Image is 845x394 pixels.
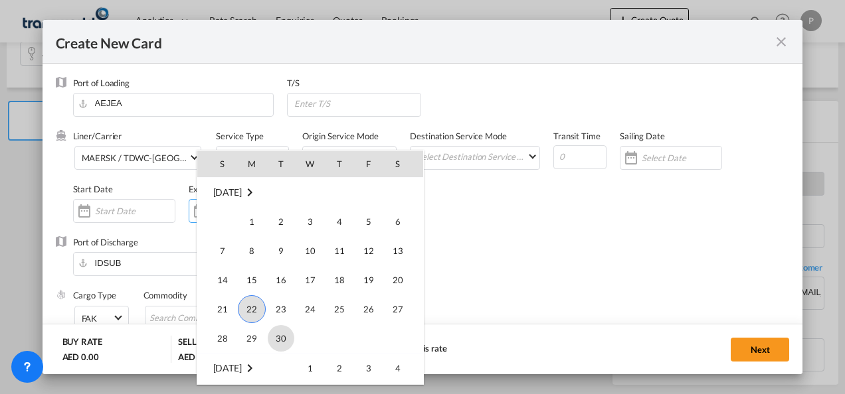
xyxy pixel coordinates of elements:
[296,207,325,236] td: Wednesday September 3 2025
[266,207,296,236] td: Tuesday September 2 2025
[326,296,353,322] span: 25
[383,295,423,324] td: Saturday September 27 2025
[197,354,423,383] tr: Week 1
[325,207,354,236] td: Thursday September 4 2025
[197,207,423,236] tr: Week 1
[266,236,296,265] td: Tuesday September 9 2025
[354,295,383,324] td: Friday September 26 2025
[326,267,353,293] span: 18
[383,236,423,265] td: Saturday September 13 2025
[354,265,383,295] td: Friday September 19 2025
[354,151,383,177] th: F
[268,208,294,235] span: 2
[266,265,296,295] td: Tuesday September 16 2025
[197,178,423,208] td: September 2025
[197,236,237,265] td: Sunday September 7 2025
[355,355,382,381] span: 3
[385,267,411,293] span: 20
[266,295,296,324] td: Tuesday September 23 2025
[296,265,325,295] td: Wednesday September 17 2025
[238,267,265,293] span: 15
[266,151,296,177] th: T
[325,151,354,177] th: T
[355,267,382,293] span: 19
[354,207,383,236] td: Friday September 5 2025
[326,237,353,264] span: 11
[383,354,423,383] td: Saturday October 4 2025
[197,151,237,177] th: S
[297,296,324,322] span: 24
[209,267,236,293] span: 14
[197,265,237,295] td: Sunday September 14 2025
[297,208,324,235] span: 3
[237,151,266,177] th: M
[325,236,354,265] td: Thursday September 11 2025
[354,236,383,265] td: Friday September 12 2025
[355,237,382,264] span: 12
[237,236,266,265] td: Monday September 8 2025
[385,237,411,264] span: 13
[197,295,237,324] td: Sunday September 21 2025
[326,355,353,381] span: 2
[213,186,242,198] span: [DATE]
[197,295,423,324] tr: Week 4
[325,295,354,324] td: Thursday September 25 2025
[197,324,423,354] tr: Week 5
[209,325,236,352] span: 28
[197,265,423,295] tr: Week 3
[268,296,294,322] span: 23
[296,236,325,265] td: Wednesday September 10 2025
[237,207,266,236] td: Monday September 1 2025
[197,324,237,354] td: Sunday September 28 2025
[209,237,236,264] span: 7
[197,354,296,383] td: October 2025
[326,208,353,235] span: 4
[238,237,265,264] span: 8
[238,325,265,352] span: 29
[385,208,411,235] span: 6
[197,151,423,384] md-calendar: Calendar
[325,354,354,383] td: Thursday October 2 2025
[268,267,294,293] span: 16
[268,237,294,264] span: 9
[296,354,325,383] td: Wednesday October 1 2025
[383,265,423,295] td: Saturday September 20 2025
[355,296,382,322] span: 26
[383,207,423,236] td: Saturday September 6 2025
[197,236,423,265] tr: Week 2
[297,237,324,264] span: 10
[237,295,266,324] td: Monday September 22 2025
[385,355,411,381] span: 4
[209,296,236,322] span: 21
[237,324,266,354] td: Monday September 29 2025
[297,267,324,293] span: 17
[383,151,423,177] th: S
[237,265,266,295] td: Monday September 15 2025
[385,296,411,322] span: 27
[325,265,354,295] td: Thursday September 18 2025
[297,355,324,381] span: 1
[197,178,423,208] tr: Week undefined
[268,325,294,352] span: 30
[213,362,242,373] span: [DATE]
[296,295,325,324] td: Wednesday September 24 2025
[354,354,383,383] td: Friday October 3 2025
[296,151,325,177] th: W
[238,208,265,235] span: 1
[238,295,266,323] span: 22
[266,324,296,354] td: Tuesday September 30 2025
[355,208,382,235] span: 5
